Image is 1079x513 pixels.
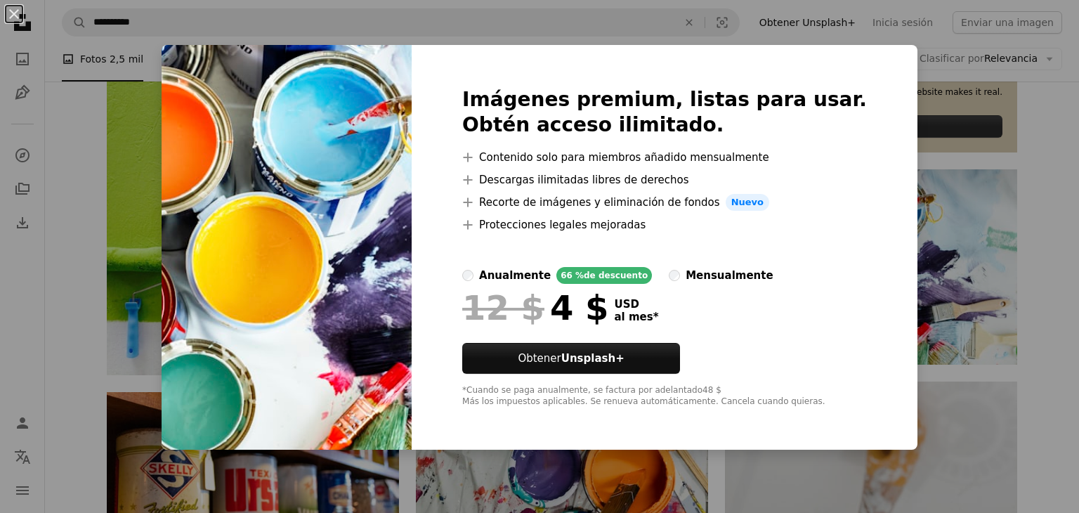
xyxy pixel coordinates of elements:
div: anualmente [479,267,551,284]
button: ObtenerUnsplash+ [462,343,680,374]
span: USD [614,298,658,311]
li: Protecciones legales mejoradas [462,216,867,233]
h2: Imágenes premium, listas para usar. Obtén acceso ilimitado. [462,87,867,138]
input: mensualmente [669,270,680,281]
li: Recorte de imágenes y eliminación de fondos [462,194,867,211]
li: Descargas ilimitadas libres de derechos [462,171,867,188]
strong: Unsplash+ [561,352,624,365]
span: Nuevo [726,194,769,211]
span: al mes * [614,311,658,323]
div: *Cuando se paga anualmente, se factura por adelantado 48 $ Más los impuestos aplicables. Se renue... [462,385,867,408]
div: mensualmente [686,267,773,284]
span: 12 $ [462,290,544,326]
div: 4 $ [462,290,608,326]
img: premium_photo-1726826693849-208029303ce0 [162,45,412,450]
input: anualmente66 %de descuento [462,270,473,281]
li: Contenido solo para miembros añadido mensualmente [462,149,867,166]
div: 66 % de descuento [556,267,652,284]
